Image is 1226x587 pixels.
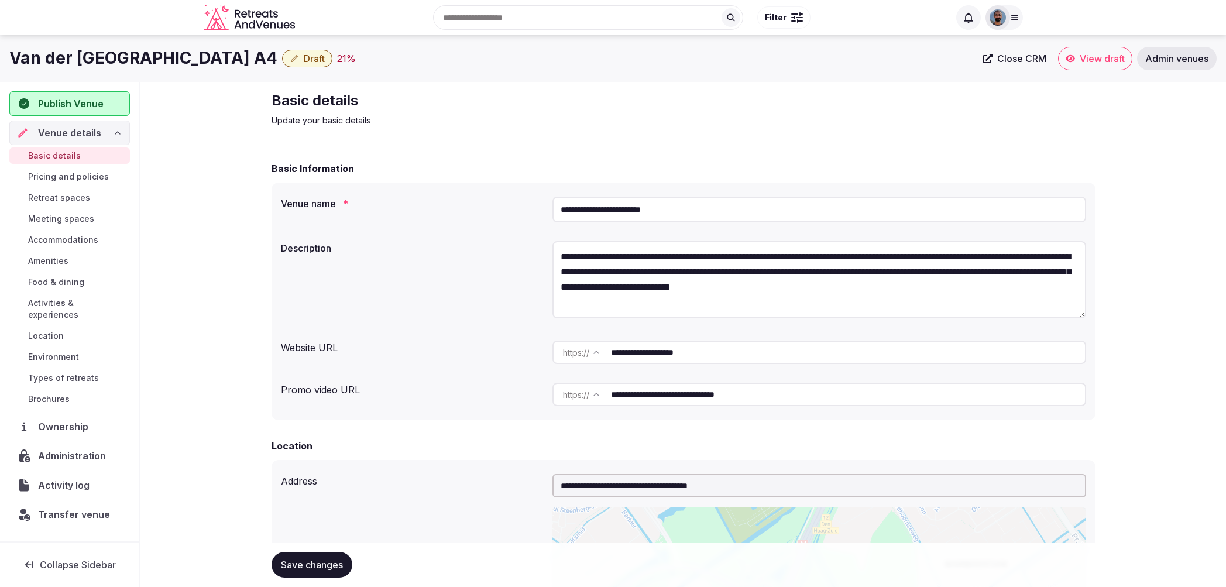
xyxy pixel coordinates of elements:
[28,213,94,225] span: Meeting spaces
[9,414,130,439] a: Ownership
[272,115,665,126] p: Update your basic details
[304,53,325,64] span: Draft
[990,9,1006,26] img: oliver.kattan
[38,97,104,111] span: Publish Venue
[9,47,277,70] h1: Van der [GEOGRAPHIC_DATA] A4
[9,211,130,227] a: Meeting spaces
[28,351,79,363] span: Environment
[204,5,297,31] a: Visit the homepage
[9,274,130,290] a: Food & dining
[28,255,68,267] span: Amenities
[9,147,130,164] a: Basic details
[281,559,343,571] span: Save changes
[281,469,543,488] div: Address
[1137,47,1217,70] a: Admin venues
[9,391,130,407] a: Brochures
[281,199,543,208] label: Venue name
[28,234,98,246] span: Accommodations
[976,47,1053,70] a: Close CRM
[204,5,297,31] svg: Retreats and Venues company logo
[38,126,101,140] span: Venue details
[9,91,130,116] button: Publish Venue
[9,295,130,323] a: Activities & experiences
[28,330,64,342] span: Location
[1080,53,1125,64] span: View draft
[9,232,130,248] a: Accommodations
[28,393,70,405] span: Brochures
[765,12,787,23] span: Filter
[1145,53,1208,64] span: Admin venues
[757,6,811,29] button: Filter
[9,502,130,527] button: Transfer venue
[38,507,110,521] span: Transfer venue
[281,378,543,397] div: Promo video URL
[1058,47,1132,70] a: View draft
[337,52,356,66] button: 21%
[9,473,130,497] a: Activity log
[38,478,94,492] span: Activity log
[272,439,312,453] h2: Location
[997,53,1046,64] span: Close CRM
[9,370,130,386] a: Types of retreats
[28,372,99,384] span: Types of retreats
[9,349,130,365] a: Environment
[281,336,543,355] div: Website URL
[282,50,332,67] button: Draft
[28,171,109,183] span: Pricing and policies
[28,276,84,288] span: Food & dining
[28,297,125,321] span: Activities & experiences
[28,150,81,162] span: Basic details
[272,162,354,176] h2: Basic Information
[281,243,543,253] label: Description
[38,420,93,434] span: Ownership
[9,328,130,344] a: Location
[9,444,130,468] a: Administration
[272,552,352,578] button: Save changes
[9,169,130,185] a: Pricing and policies
[9,253,130,269] a: Amenities
[9,552,130,578] button: Collapse Sidebar
[9,190,130,206] a: Retreat spaces
[337,52,356,66] div: 21 %
[272,91,665,110] h2: Basic details
[28,192,90,204] span: Retreat spaces
[40,559,116,571] span: Collapse Sidebar
[38,449,111,463] span: Administration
